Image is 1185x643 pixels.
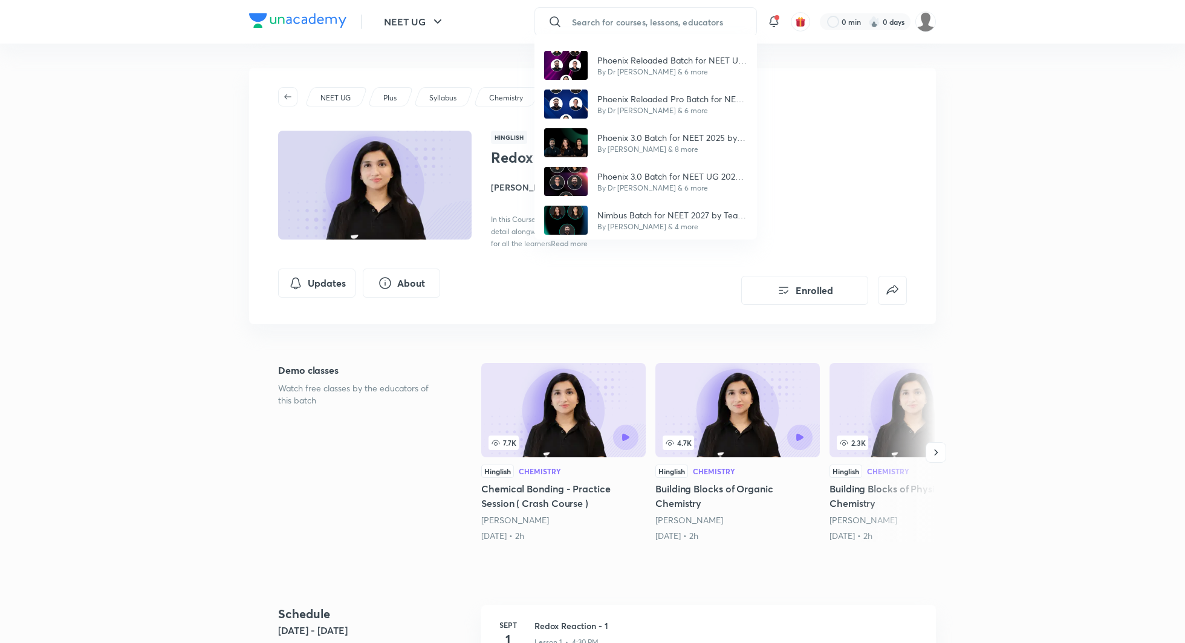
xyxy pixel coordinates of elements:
[597,105,747,116] p: By Dr [PERSON_NAME] & 6 more
[597,93,747,105] p: Phoenix Reloaded Pro Batch for NEET UG 2026 by Team Titans
[597,131,747,144] p: Phoenix 3.0 Batch for NEET 2025 by Team Titans
[534,46,757,85] a: AvatarPhoenix Reloaded Batch for NEET UG 2026 by Team TitansBy Dr [PERSON_NAME] & 6 more
[534,201,757,240] a: AvatarNimbus Batch for NEET 2027 by Team TitansBy [PERSON_NAME] & 4 more
[544,167,588,196] img: Avatar
[597,183,747,194] p: By Dr [PERSON_NAME] & 6 more
[597,54,747,67] p: Phoenix Reloaded Batch for NEET UG 2026 by Team Titans
[544,128,588,157] img: Avatar
[597,170,747,183] p: Phoenix 3.0 Batch for NEET UG 2026 by Team Titans
[544,206,588,235] img: Avatar
[544,51,588,80] img: Avatar
[597,221,747,232] p: By [PERSON_NAME] & 4 more
[534,162,757,201] a: AvatarPhoenix 3.0 Batch for NEET UG 2026 by Team TitansBy Dr [PERSON_NAME] & 6 more
[534,123,757,162] a: AvatarPhoenix 3.0 Batch for NEET 2025 by Team TitansBy [PERSON_NAME] & 8 more
[597,209,747,221] p: Nimbus Batch for NEET 2027 by Team Titans
[597,67,747,77] p: By Dr [PERSON_NAME] & 6 more
[597,144,747,155] p: By [PERSON_NAME] & 8 more
[544,90,588,119] img: Avatar
[534,85,757,123] a: AvatarPhoenix Reloaded Pro Batch for NEET UG 2026 by Team TitansBy Dr [PERSON_NAME] & 6 more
